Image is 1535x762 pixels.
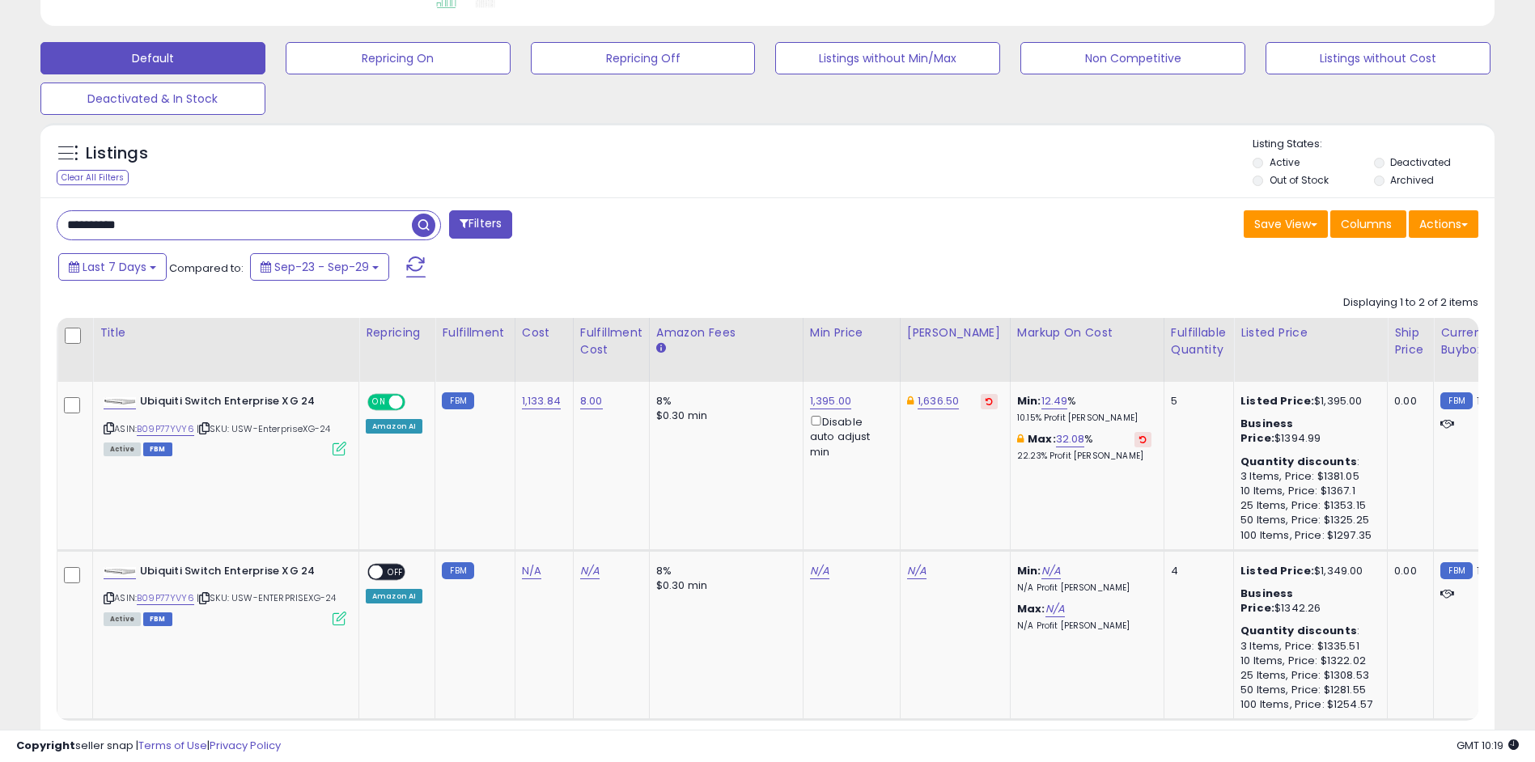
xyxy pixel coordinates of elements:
div: % [1017,394,1151,424]
a: N/A [810,563,829,579]
a: B09P77YVY6 [137,422,194,436]
div: 25 Items, Price: $1353.15 [1240,498,1375,513]
div: $1342.26 [1240,586,1375,616]
span: Compared to: [169,260,244,276]
p: Listing States: [1253,137,1495,152]
div: Clear All Filters [57,170,129,185]
div: Current Buybox Price [1440,324,1524,358]
div: Title [100,324,352,341]
label: Out of Stock [1270,173,1329,187]
div: : [1240,455,1375,469]
button: Deactivated & In Stock [40,83,265,115]
b: Ubiquiti Switch Enterprise XG 24 [140,564,337,583]
div: Repricing [366,324,428,341]
b: Quantity discounts [1240,623,1357,638]
p: 10.15% Profit [PERSON_NAME] [1017,413,1151,424]
a: Terms of Use [138,738,207,753]
label: Archived [1390,173,1434,187]
div: Markup on Cost [1017,324,1157,341]
a: N/A [580,563,600,579]
div: 0.00 [1394,394,1421,409]
button: Save View [1244,210,1328,238]
a: 1,636.50 [918,393,959,409]
button: Repricing On [286,42,511,74]
div: [PERSON_NAME] [907,324,1003,341]
a: 12.49 [1041,393,1068,409]
button: Columns [1330,210,1406,238]
img: 21b31j7mKKL._SL40_.jpg [104,397,136,406]
div: 50 Items, Price: $1325.25 [1240,513,1375,527]
b: Business Price: [1240,416,1293,446]
b: Max: [1017,601,1045,616]
label: Active [1270,155,1300,169]
a: 32.08 [1056,431,1085,447]
p: N/A Profit [PERSON_NAME] [1017,582,1151,594]
div: $1,349.00 [1240,564,1375,578]
div: Cost [522,324,566,341]
span: OFF [403,396,429,409]
a: B09P77YVY6 [137,591,194,605]
span: 2025-10-7 10:19 GMT [1457,738,1519,753]
a: N/A [1041,563,1061,579]
span: FBM [143,442,172,456]
a: 1,133.84 [522,393,561,409]
b: Min: [1017,393,1041,409]
p: N/A Profit [PERSON_NAME] [1017,620,1151,632]
div: 8% [656,394,791,409]
div: 4 [1171,564,1221,578]
strong: Copyright [16,738,75,753]
button: Actions [1409,210,1478,238]
button: Filters [449,210,512,239]
small: Amazon Fees. [656,341,666,356]
div: 100 Items, Price: $1254.57 [1240,697,1375,712]
span: | SKU: USW-ENTERPRISEXG-24 [197,591,336,604]
div: $0.30 min [656,578,791,593]
div: % [1017,432,1151,462]
div: Fulfillable Quantity [1171,324,1227,358]
b: Ubiquiti Switch Enterprise XG 24 [140,394,337,413]
b: Listed Price: [1240,393,1314,409]
span: Columns [1341,216,1392,232]
span: Last 7 Days [83,259,146,275]
span: OFF [383,565,409,578]
button: Sep-23 - Sep-29 [250,253,389,281]
span: All listings currently available for purchase on Amazon [104,612,141,626]
a: N/A [1045,601,1065,617]
div: $1394.99 [1240,417,1375,446]
span: 1299 [1477,393,1500,409]
div: 10 Items, Price: $1322.02 [1240,654,1375,668]
div: 25 Items, Price: $1308.53 [1240,668,1375,683]
button: Listings without Cost [1266,42,1490,74]
div: Fulfillment Cost [580,324,642,358]
div: Displaying 1 to 2 of 2 items [1343,295,1478,311]
small: FBM [1440,562,1472,579]
div: 3 Items, Price: $1381.05 [1240,469,1375,484]
small: FBM [442,392,473,409]
b: Min: [1017,563,1041,578]
div: Amazon AI [366,589,422,603]
b: Listed Price: [1240,563,1314,578]
div: 0.00 [1394,564,1421,578]
span: 1299 [1477,563,1500,578]
button: Non Competitive [1020,42,1245,74]
div: Amazon Fees [656,324,796,341]
div: Disable auto adjust min [810,413,888,459]
span: | SKU: USW-EnterpriseXG-24 [197,422,330,435]
b: Business Price: [1240,586,1293,616]
button: Last 7 Days [58,253,167,281]
span: ON [369,396,389,409]
span: FBM [143,612,172,626]
div: $1,395.00 [1240,394,1375,409]
a: 8.00 [580,393,603,409]
h5: Listings [86,142,148,165]
button: Repricing Off [531,42,756,74]
b: Quantity discounts [1240,454,1357,469]
div: Min Price [810,324,893,341]
button: Default [40,42,265,74]
span: Sep-23 - Sep-29 [274,259,369,275]
div: 10 Items, Price: $1367.1 [1240,484,1375,498]
div: 8% [656,564,791,578]
div: seller snap | | [16,739,281,754]
a: 1,395.00 [810,393,851,409]
div: 100 Items, Price: $1297.35 [1240,528,1375,543]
